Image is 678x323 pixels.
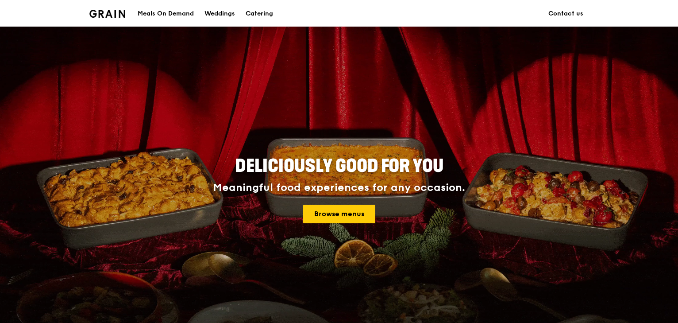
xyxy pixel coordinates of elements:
div: Meaningful food experiences for any occasion. [180,182,498,194]
div: Meals On Demand [138,0,194,27]
a: Contact us [543,0,589,27]
div: Catering [246,0,273,27]
div: Weddings [204,0,235,27]
img: Grain [89,10,125,18]
a: Weddings [199,0,240,27]
span: Deliciously good for you [235,156,443,177]
a: Catering [240,0,278,27]
a: Browse menus [303,205,375,223]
